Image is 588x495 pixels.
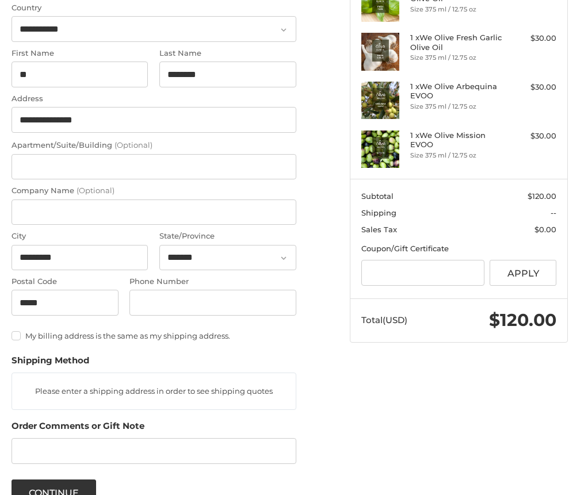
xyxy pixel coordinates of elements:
[12,380,296,402] p: Please enter a shipping address in order to see shipping quotes
[410,131,505,149] h4: 1 x We Olive Mission EVOO
[410,5,505,14] li: Size 375 ml / 12.75 oz
[361,191,394,201] span: Subtotal
[361,314,407,325] span: Total (USD)
[12,354,89,373] legend: Shipping Method
[12,2,296,14] label: Country
[410,151,505,160] li: Size 375 ml / 12.75 oz
[12,93,296,105] label: Address
[507,131,556,142] div: $30.00
[410,33,505,52] h4: 1 x We Olive Fresh Garlic Olive Oil
[114,140,152,149] small: (Optional)
[528,191,556,201] span: $120.00
[12,276,119,287] label: Postal Code
[12,331,296,340] label: My billing address is the same as my shipping address.
[410,53,505,63] li: Size 375 ml / 12.75 oz
[361,243,556,255] div: Coupon/Gift Certificate
[410,82,505,101] h4: 1 x We Olive Arbequina EVOO
[490,260,556,286] button: Apply
[361,225,397,234] span: Sales Tax
[132,15,146,29] button: Open LiveChat chat widget
[12,140,296,151] label: Apartment/Suite/Building
[159,48,296,59] label: Last Name
[159,231,296,242] label: State/Province
[12,420,144,438] legend: Order Comments
[12,48,148,59] label: First Name
[12,231,148,242] label: City
[410,102,505,112] li: Size 375 ml / 12.75 oz
[361,260,484,286] input: Gift Certificate or Coupon Code
[77,186,114,195] small: (Optional)
[12,185,296,197] label: Company Name
[489,309,556,331] span: $120.00
[507,33,556,44] div: $30.00
[129,276,296,287] label: Phone Number
[507,82,556,93] div: $30.00
[534,225,556,234] span: $0.00
[551,208,556,217] span: --
[361,208,396,217] span: Shipping
[16,17,130,26] p: We're away right now. Please check back later!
